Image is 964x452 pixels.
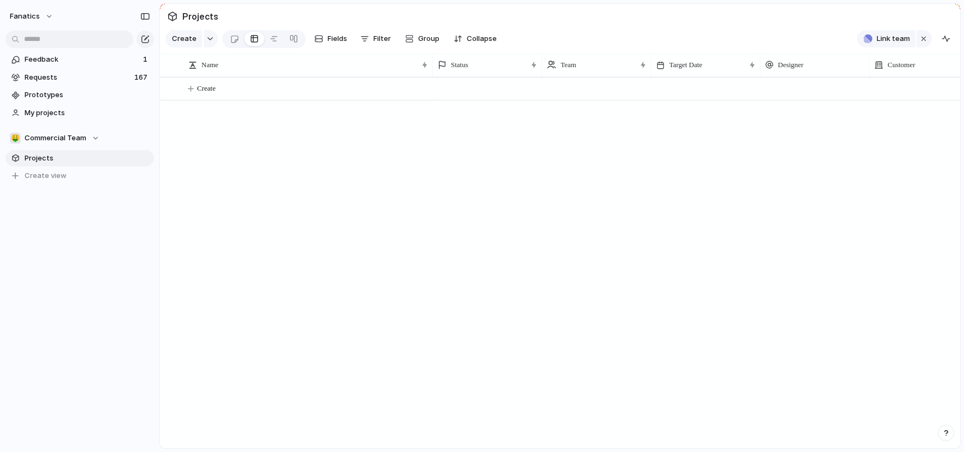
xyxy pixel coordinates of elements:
button: Create view [5,168,154,184]
span: Create [197,83,216,94]
span: 167 [134,72,150,83]
a: Projects [5,150,154,166]
span: Requests [25,72,131,83]
button: Filter [356,30,395,47]
span: Name [201,60,218,70]
span: Create [172,33,197,44]
button: fanatics [5,8,59,25]
button: Fields [310,30,352,47]
span: My projects [25,108,150,118]
span: fanatics [10,11,40,22]
span: Collapse [467,33,497,44]
a: Prototypes [5,87,154,103]
a: My projects [5,105,154,121]
button: 🤑Commercial Team [5,130,154,146]
div: 🤑 [10,133,21,144]
button: Link team [857,30,915,47]
span: Customer [888,60,915,70]
span: Group [418,33,439,44]
span: Status [451,60,468,70]
span: Create view [25,170,67,181]
button: Group [400,30,445,47]
a: Feedback1 [5,51,154,68]
span: Feedback [25,54,140,65]
span: Commercial Team [25,133,86,144]
a: Requests167 [5,69,154,86]
span: Target Date [669,60,703,70]
span: Fields [328,33,347,44]
span: 1 [143,54,150,65]
span: Projects [180,7,221,26]
span: Projects [25,153,150,164]
span: Designer [778,60,804,70]
span: Team [561,60,576,70]
span: Prototypes [25,90,150,100]
span: Filter [373,33,391,44]
span: Link team [877,33,910,44]
button: Collapse [449,30,501,47]
button: Create [165,30,202,47]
